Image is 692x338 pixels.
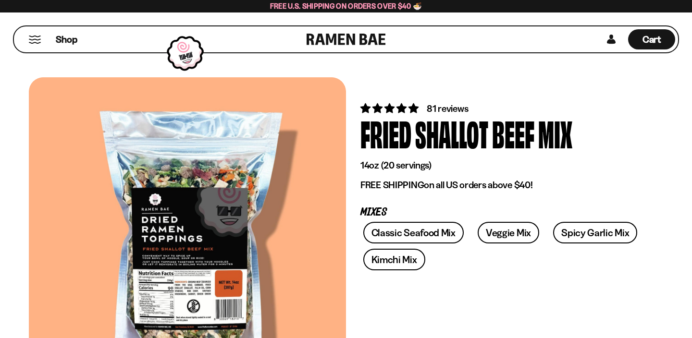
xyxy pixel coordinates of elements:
[628,26,675,52] div: Cart
[553,222,637,243] a: Spicy Garlic Mix
[363,222,464,243] a: Classic Seafood Mix
[56,33,77,46] span: Shop
[538,115,572,151] div: Mix
[56,29,77,49] a: Shop
[360,179,649,191] p: on all US orders above $40!
[427,103,468,114] span: 81 reviews
[360,102,420,114] span: 4.83 stars
[492,115,534,151] div: Beef
[415,115,488,151] div: Shallot
[360,179,424,191] strong: FREE SHIPPING
[643,34,661,45] span: Cart
[270,1,422,11] span: Free U.S. Shipping on Orders over $40 🍜
[478,222,539,243] a: Veggie Mix
[363,249,425,270] a: Kimchi Mix
[360,159,649,171] p: 14oz (20 servings)
[360,115,411,151] div: Fried
[360,208,649,217] p: Mixes
[28,36,41,44] button: Mobile Menu Trigger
